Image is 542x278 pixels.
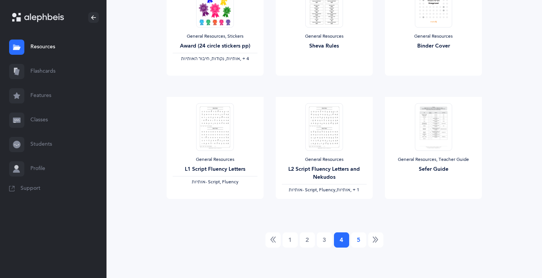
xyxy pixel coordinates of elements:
[415,103,452,151] img: Sefer_Guide_-_Orange_A_-_First_Grade_thumbnail_1757598918.png
[391,157,476,163] div: General Resources, Teacher Guide
[391,33,476,40] div: General Resources
[265,232,281,248] a: Previous
[289,187,302,192] span: ‫אותיות‬
[192,179,205,184] span: ‫אותיות‬
[305,103,343,151] img: Script-FluencyProgram-SpeedReading-L2_thumbnail_1736303299.png
[351,232,366,248] a: 5
[337,187,350,192] span: ‫אותיות‬
[317,232,332,248] a: 3
[173,56,257,62] div: ‪, + 4‬
[181,56,240,61] span: ‫אותיות, נקודות, חיבור האותיות‬
[302,187,337,192] span: - Script, Fluency,
[300,232,315,248] a: 2
[391,165,476,173] div: Sefer Guide
[282,42,367,50] div: Sheva Rules
[282,157,367,163] div: General Resources
[334,232,349,248] a: 4
[173,157,257,163] div: General Resources
[283,232,298,248] a: 1
[173,179,257,185] div: - Script, Fluency
[196,103,234,151] img: ScriptFluencyProgram-SpeedReading-L1_thumbnail_1736303247.png
[391,42,476,50] div: Binder Cover
[368,232,383,248] a: Next
[21,185,40,192] span: Support
[282,33,367,40] div: General Resources
[173,165,257,173] div: L1 Script Fluency Letters
[282,165,367,181] div: L2 Script Fluency Letters and Nekudos
[173,42,257,50] div: Award (24 circle stickers pp)
[173,33,257,40] div: General Resources, Stickers
[282,187,367,193] div: ‪, + 1‬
